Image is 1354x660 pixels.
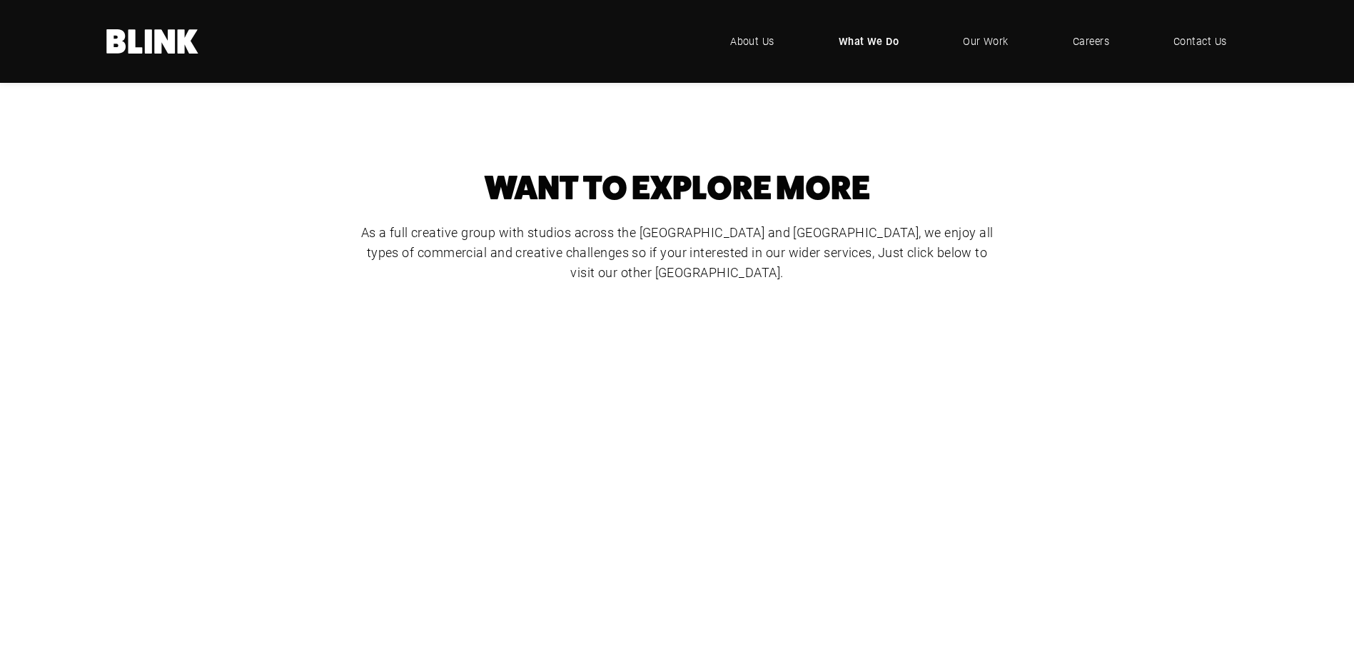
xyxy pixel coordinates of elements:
span: Contact Us [1173,34,1227,49]
span: What We Do [839,34,899,49]
p: As a full creative group with studios across the [GEOGRAPHIC_DATA] and [GEOGRAPHIC_DATA], we enjo... [356,223,999,283]
span: About Us [730,34,774,49]
h1: WANT TO EXPLORE MORE [356,174,999,203]
a: Our Work [941,20,1030,63]
a: Careers [1051,20,1131,63]
span: Our Work [963,34,1009,49]
a: Contact Us [1152,20,1248,63]
a: What We Do [817,20,921,63]
a: Home [106,29,199,54]
span: Careers [1073,34,1109,49]
a: About Us [709,20,796,63]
